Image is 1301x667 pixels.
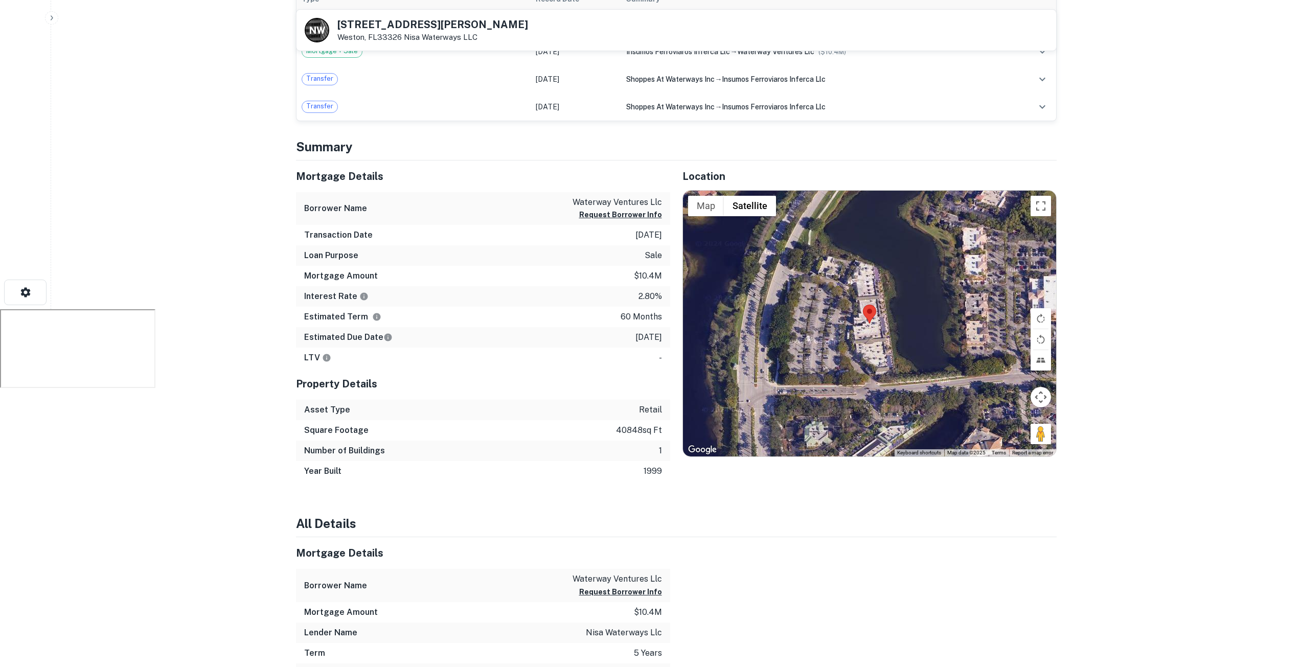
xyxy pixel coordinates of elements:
button: Drag Pegman onto the map to open Street View [1031,424,1051,444]
p: [DATE] [635,229,662,241]
h6: Square Footage [304,424,369,436]
p: $10.4m [634,270,662,282]
h5: Property Details [296,376,670,392]
h6: Borrower Name [304,202,367,215]
p: 1999 [644,465,662,477]
p: 5 years [634,647,662,659]
a: Report a map error [1012,450,1053,455]
button: expand row [1034,43,1051,60]
h6: Interest Rate [304,290,369,303]
button: Show satellite imagery [724,196,776,216]
td: [DATE] [531,65,621,93]
p: - [659,352,662,364]
div: → [626,46,1004,57]
p: 60 months [621,311,662,323]
button: expand row [1034,71,1051,88]
span: insumos ferroviaros inferca llc [722,103,826,111]
div: → [626,74,1004,85]
span: Transfer [302,101,337,111]
span: Map data ©2025 [947,450,986,455]
span: insumos ferroviaros inferca llc [722,75,826,83]
h6: Term [304,647,325,659]
p: 40848 sq ft [616,424,662,436]
h6: Transaction Date [304,229,373,241]
p: retail [639,404,662,416]
p: nisa waterways llc [586,627,662,639]
td: [DATE] [531,38,621,65]
a: Open this area in Google Maps (opens a new window) [686,443,719,456]
h4: Summary [296,137,1057,156]
p: N W [309,24,325,37]
h5: Mortgage Details [296,545,670,561]
button: Toggle fullscreen view [1031,196,1051,216]
button: Show street map [688,196,724,216]
a: Terms (opens in new tab) [992,450,1006,455]
a: Nisa Waterways LLC [404,33,477,41]
h6: Loan Purpose [304,249,358,262]
h6: Asset Type [304,404,350,416]
h6: Mortgage Amount [304,270,378,282]
span: Transfer [302,74,337,84]
td: [DATE] [531,93,621,121]
p: sale [645,249,662,262]
span: ($ 10.4M ) [818,48,846,56]
button: Rotate map counterclockwise [1031,329,1051,350]
p: [DATE] [635,331,662,343]
h6: Estimated Term [304,311,381,323]
svg: LTVs displayed on the website are for informational purposes only and may be reported incorrectly... [322,353,331,362]
p: 2.80% [638,290,662,303]
button: Request Borrower Info [579,209,662,221]
div: → [626,101,1004,112]
h6: Lender Name [304,627,357,639]
span: shoppes at waterways inc [626,103,715,111]
button: Map camera controls [1031,387,1051,407]
button: Rotate map clockwise [1031,308,1051,329]
p: waterway ventures llc [573,573,662,585]
iframe: Chat Widget [1250,585,1301,634]
h4: All Details [296,514,1057,533]
button: Keyboard shortcuts [897,449,941,456]
h6: Number of Buildings [304,445,385,457]
button: Tilt map [1031,350,1051,371]
button: Request Borrower Info [579,586,662,598]
svg: Estimate is based on a standard schedule for this type of loan. [383,333,393,342]
h6: Mortgage Amount [304,606,378,618]
span: shoppes at waterways inc [626,75,715,83]
span: insumos ferroviaros inferca llc [626,48,730,56]
span: Mortgage + Sale [302,46,362,56]
h6: LTV [304,352,331,364]
button: expand row [1034,98,1051,116]
img: Google [686,443,719,456]
svg: Term is based on a standard schedule for this type of loan. [372,312,381,321]
h5: Mortgage Details [296,169,670,184]
p: $10.4m [634,606,662,618]
h5: [STREET_ADDRESS][PERSON_NAME] [337,19,528,30]
h6: Estimated Due Date [304,331,393,343]
h5: Location [682,169,1057,184]
h6: Year Built [304,465,341,477]
h6: Borrower Name [304,580,367,592]
svg: The interest rates displayed on the website are for informational purposes only and may be report... [359,292,369,301]
p: waterway ventures llc [573,196,662,209]
span: waterway ventures llc [737,48,814,56]
p: Weston, FL33326 [337,33,528,42]
p: 1 [659,445,662,457]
